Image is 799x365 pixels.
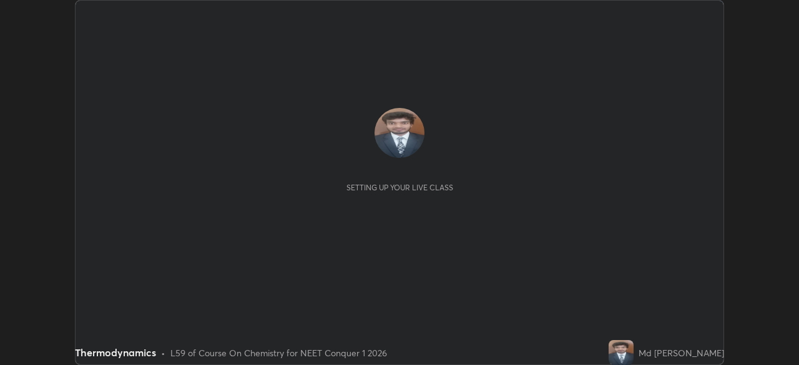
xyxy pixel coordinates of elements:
img: e0acffa0484246febffe2fc9295e57c4.jpg [375,108,424,158]
div: L59 of Course On Chemistry for NEET Conquer 1 2026 [170,346,387,359]
div: Md [PERSON_NAME] [639,346,724,359]
div: • [161,346,165,359]
div: Setting up your live class [346,183,453,192]
div: Thermodynamics [75,345,156,360]
img: e0acffa0484246febffe2fc9295e57c4.jpg [609,340,634,365]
